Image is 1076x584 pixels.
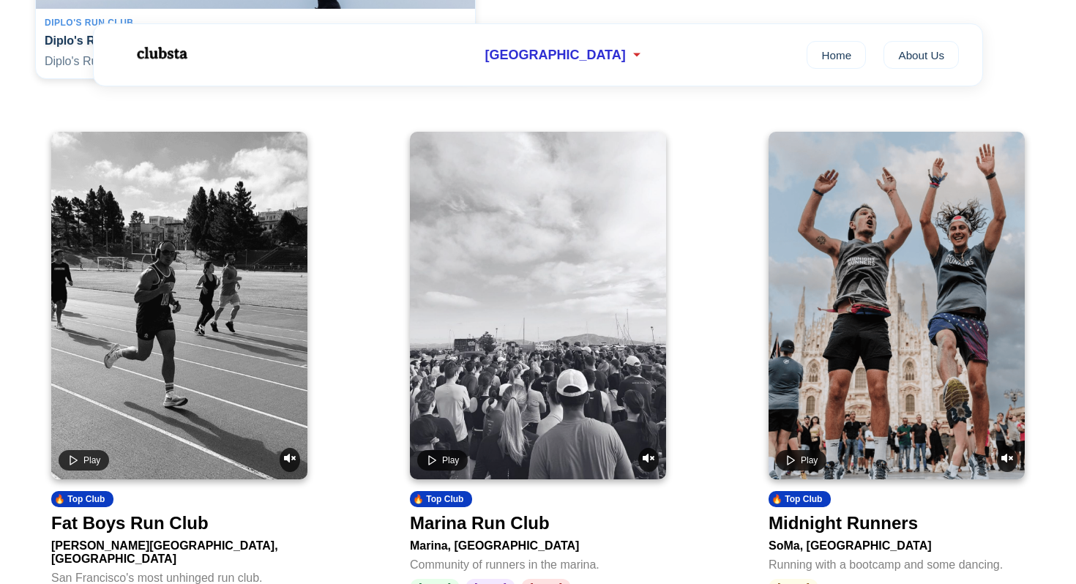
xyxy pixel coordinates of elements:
[997,448,1017,472] button: Unmute video
[83,455,100,465] span: Play
[769,513,918,534] div: Midnight Runners
[442,455,459,465] span: Play
[807,41,866,69] a: Home
[51,513,209,534] div: Fat Boys Run Club
[410,513,550,534] div: Marina Run Club
[883,41,959,69] a: About Us
[801,455,818,465] span: Play
[410,534,666,553] div: Marina, [GEOGRAPHIC_DATA]
[638,448,659,472] button: Unmute video
[280,448,300,472] button: Unmute video
[485,48,625,63] span: [GEOGRAPHIC_DATA]
[410,553,666,572] div: Community of runners in the marina.
[769,534,1025,553] div: SoMa, [GEOGRAPHIC_DATA]
[776,450,826,471] button: Play video
[51,491,113,507] div: 🔥 Top Club
[417,450,468,471] button: Play video
[59,450,109,471] button: Play video
[51,534,307,566] div: [PERSON_NAME][GEOGRAPHIC_DATA], [GEOGRAPHIC_DATA]
[410,491,472,507] div: 🔥 Top Club
[117,35,205,72] img: Logo
[769,553,1025,572] div: Running with a bootcamp and some dancing.
[769,491,831,507] div: 🔥 Top Club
